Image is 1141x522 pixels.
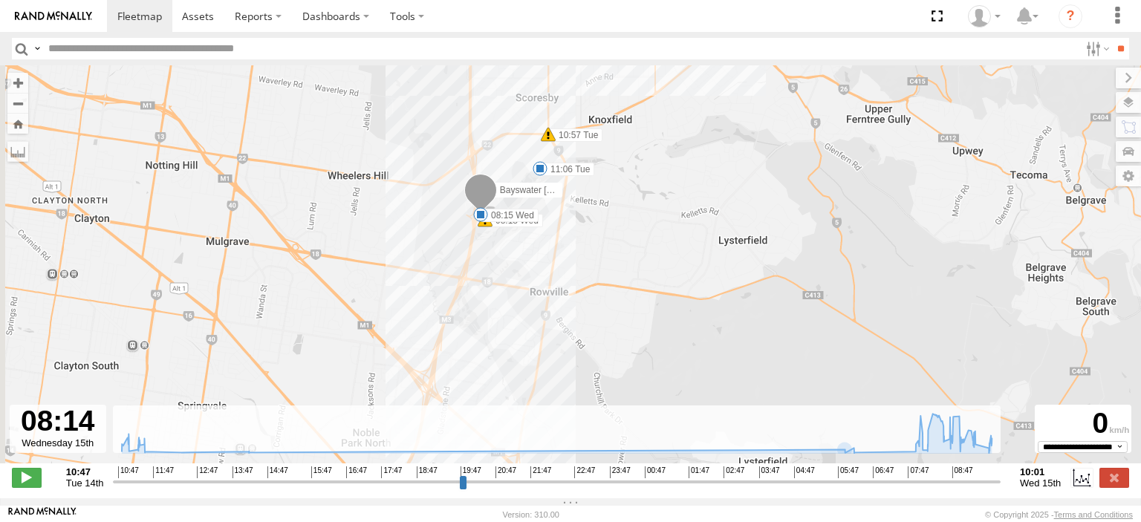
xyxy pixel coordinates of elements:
[1059,4,1082,28] i: ?
[311,466,332,478] span: 15:47
[985,510,1133,519] div: © Copyright 2025 -
[1054,510,1133,519] a: Terms and Conditions
[530,466,551,478] span: 21:47
[8,507,77,522] a: Visit our Website
[461,466,481,478] span: 19:47
[1116,166,1141,186] label: Map Settings
[66,477,104,489] span: Tue 14th Oct 2025
[574,466,595,478] span: 22:47
[503,510,559,519] div: Version: 310.00
[1020,477,1061,489] span: Wed 15th Oct 2025
[908,466,929,478] span: 07:47
[346,466,367,478] span: 16:47
[952,466,973,478] span: 08:47
[645,466,666,478] span: 00:47
[66,466,104,477] strong: 10:47
[197,466,218,478] span: 12:47
[724,466,744,478] span: 02:47
[153,466,174,478] span: 11:47
[118,466,139,478] span: 10:47
[1020,466,1061,477] strong: 10:01
[7,141,28,162] label: Measure
[540,163,594,176] label: 11:06 Tue
[1080,38,1112,59] label: Search Filter Options
[1037,407,1129,441] div: 0
[838,466,859,478] span: 05:47
[267,466,288,478] span: 14:47
[7,73,28,93] button: Zoom in
[7,93,28,114] button: Zoom out
[12,468,42,487] label: Play/Stop
[15,11,92,22] img: rand-logo.svg
[759,466,780,478] span: 03:47
[610,466,631,478] span: 23:47
[495,466,516,478] span: 20:47
[233,466,253,478] span: 13:47
[7,114,28,134] button: Zoom Home
[1099,468,1129,487] label: Close
[794,466,815,478] span: 04:47
[485,214,543,227] label: 08:18 Wed
[873,466,894,478] span: 06:47
[481,209,539,222] label: 08:15 Wed
[500,184,617,195] span: Bayswater [PERSON_NAME]
[417,466,438,478] span: 18:47
[548,128,602,142] label: 10:57 Tue
[381,466,402,478] span: 17:47
[31,38,43,59] label: Search Query
[963,5,1006,27] div: Shaun Desmond
[689,466,709,478] span: 01:47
